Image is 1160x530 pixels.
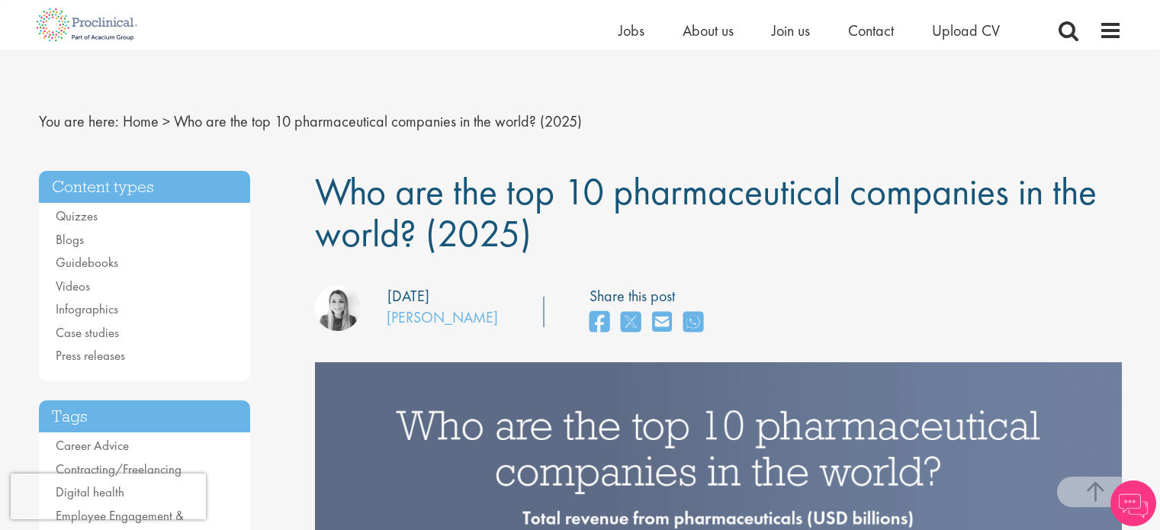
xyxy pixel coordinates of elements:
a: Case studies [56,324,119,341]
a: About us [683,21,734,40]
a: share on email [652,307,672,339]
a: Videos [56,278,90,294]
span: Who are the top 10 pharmaceutical companies in the world? (2025) [315,167,1097,258]
span: You are here: [39,111,119,131]
a: Guidebooks [56,254,118,271]
a: breadcrumb link [123,111,159,131]
a: Jobs [619,21,644,40]
a: Upload CV [932,21,1000,40]
a: [PERSON_NAME] [387,307,498,327]
img: Chatbot [1110,480,1156,526]
a: share on facebook [590,307,609,339]
a: Infographics [56,300,118,317]
div: [DATE] [387,285,429,307]
span: Who are the top 10 pharmaceutical companies in the world? (2025) [174,111,582,131]
a: share on twitter [621,307,641,339]
iframe: reCAPTCHA [11,474,206,519]
h3: Content types [39,171,251,204]
a: share on whats app [683,307,703,339]
label: Share this post [590,285,711,307]
a: Join us [772,21,810,40]
a: Blogs [56,231,84,248]
a: Contracting/Freelancing [56,461,182,477]
span: > [162,111,170,131]
a: Contact [848,21,894,40]
img: Hannah Burke [315,285,361,331]
a: Press releases [56,347,125,364]
a: Career Advice [56,437,129,454]
a: Quizzes [56,207,98,224]
h3: Tags [39,400,251,433]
